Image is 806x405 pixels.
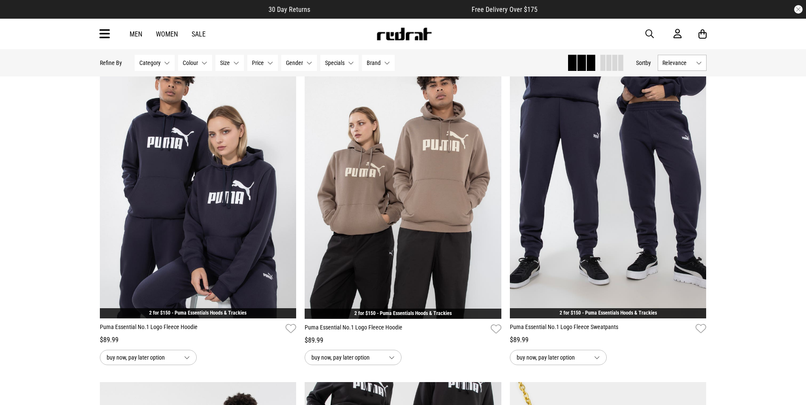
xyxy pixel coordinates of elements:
button: Sortby [636,58,651,68]
span: Gender [286,59,303,66]
button: buy now, pay later option [510,350,607,365]
button: buy now, pay later option [100,350,197,365]
p: Refine By [100,59,122,66]
button: Gender [281,55,317,71]
button: Specials [320,55,359,71]
div: $89.99 [510,335,707,345]
span: buy now, pay later option [107,352,177,363]
span: Specials [325,59,345,66]
a: 2 for $150 - Puma Essentials Hoods & Trackies [149,310,246,316]
a: Puma Essential No.1 Logo Fleece Hoodie [305,323,487,335]
div: $89.99 [100,335,297,345]
iframe: Customer reviews powered by Trustpilot [327,5,455,14]
span: Colour [183,59,198,66]
button: Price [247,55,278,71]
span: 30 Day Returns [269,6,310,14]
div: $89.99 [305,335,501,346]
span: Relevance [662,59,693,66]
span: Category [139,59,161,66]
button: Size [215,55,244,71]
button: Category [135,55,175,71]
button: Colour [178,55,212,71]
a: 2 for $150 - Puma Essentials Hoods & Trackies [354,310,452,316]
button: Brand [362,55,395,71]
img: Puma Essential No.1 Logo Fleece Hoodie in Blue [100,44,297,319]
a: Men [130,30,142,38]
img: Puma Essential No.1 Logo Fleece Sweatpants in Blue [510,44,707,319]
a: Puma Essential No.1 Logo Fleece Hoodie [100,323,283,335]
img: Redrat logo [376,28,432,40]
a: Puma Essential No.1 Logo Fleece Sweatpants [510,323,693,335]
img: Puma Essential No.1 Logo Fleece Hoodie in Brown [305,44,501,319]
button: buy now, pay later option [305,350,402,365]
button: Open LiveChat chat widget [7,3,32,29]
span: Price [252,59,264,66]
a: Sale [192,30,206,38]
span: buy now, pay later option [517,352,587,363]
span: Brand [367,59,381,66]
span: by [645,59,651,66]
span: Size [220,59,230,66]
button: Relevance [658,55,707,71]
a: Women [156,30,178,38]
span: Free Delivery Over $175 [472,6,537,14]
span: buy now, pay later option [311,352,382,363]
a: 2 for $150 - Puma Essentials Hoods & Trackies [560,310,657,316]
